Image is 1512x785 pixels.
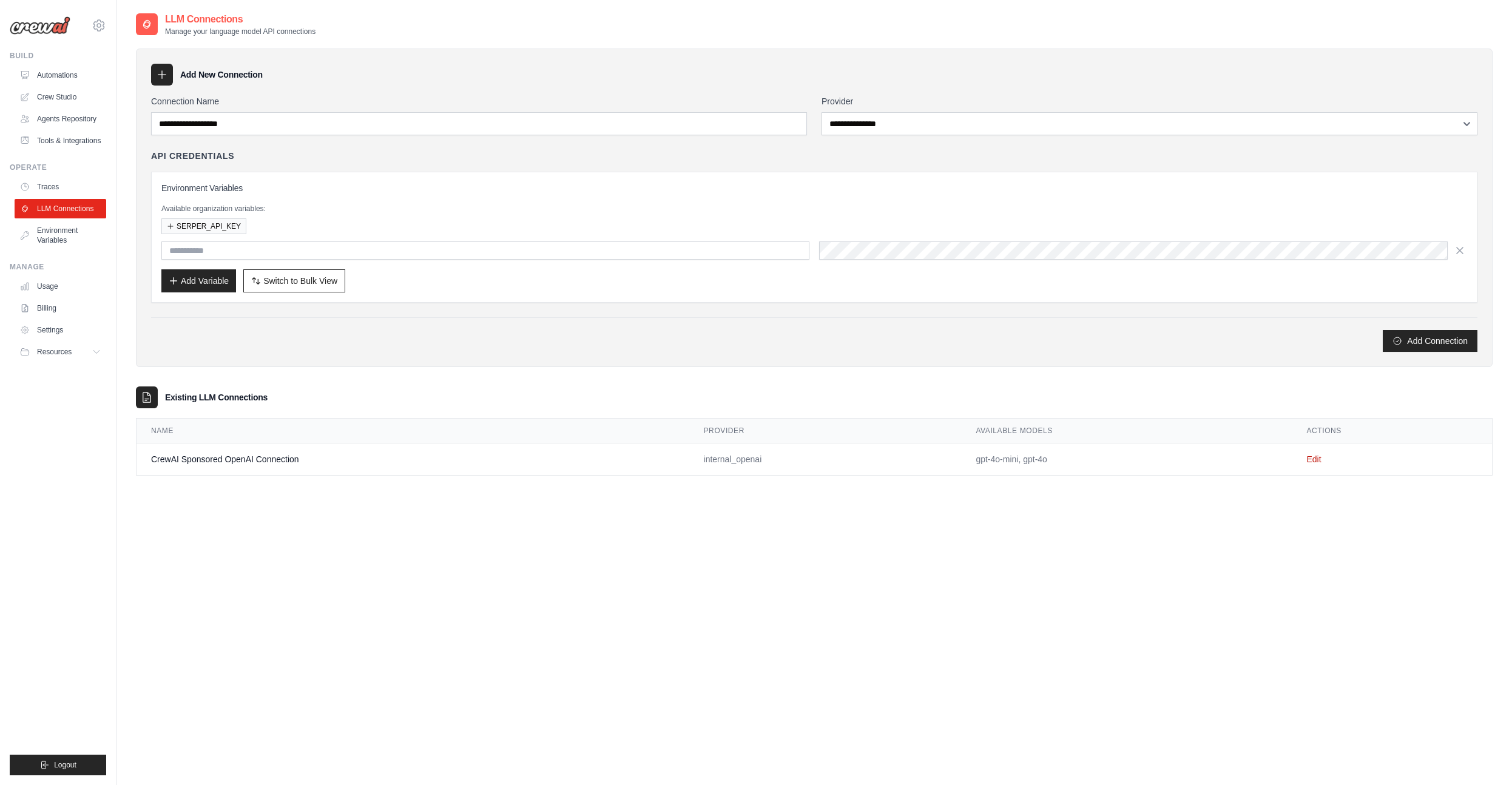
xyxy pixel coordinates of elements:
div: Manage [10,262,106,272]
h2: LLM Connections [165,12,316,27]
a: Billing [15,298,106,318]
h3: Add New Connection [180,69,263,81]
a: LLM Connections [15,199,106,218]
label: Provider [822,95,1477,107]
th: Provider [689,419,962,443]
th: Actions [1292,419,1492,443]
div: Operate [10,163,106,172]
button: Resources [15,342,106,362]
a: Settings [15,320,106,340]
a: Crew Studio [15,87,106,107]
button: Logout [10,755,106,775]
a: Automations [15,66,106,85]
img: Logo [10,16,70,35]
a: Traces [15,177,106,197]
button: Switch to Bulk View [243,269,345,292]
th: Available Models [961,419,1292,443]
a: Usage [15,277,106,296]
a: Tools & Integrations [15,131,106,150]
a: Agents Repository [15,109,106,129]
button: SERPER_API_KEY [161,218,246,234]
span: Resources [37,347,72,357]
h3: Existing LLM Connections [165,391,268,403]
td: gpt-4o-mini, gpt-4o [961,443,1292,476]
button: Add Variable [161,269,236,292]
td: internal_openai [689,443,962,476]
span: Switch to Bulk View [263,275,337,287]
p: Manage your language model API connections [165,27,316,36]
a: Environment Variables [15,221,106,250]
a: Edit [1306,454,1321,464]
p: Available organization variables: [161,204,1467,214]
span: Logout [54,760,76,770]
td: CrewAI Sponsored OpenAI Connection [137,443,689,476]
label: Connection Name [151,95,807,107]
h4: API Credentials [151,150,234,162]
th: Name [137,419,689,443]
button: Add Connection [1383,330,1477,352]
h3: Environment Variables [161,182,1467,194]
div: Build [10,51,106,61]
